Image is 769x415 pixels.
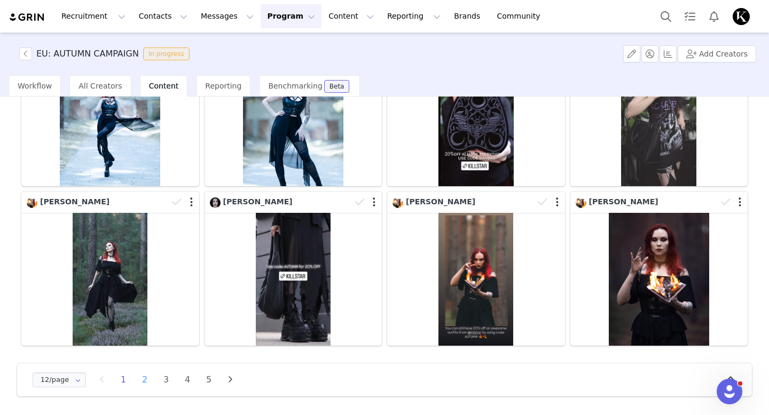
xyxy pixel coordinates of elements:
[18,82,52,90] span: Workflow
[406,197,475,206] span: [PERSON_NAME]
[201,372,217,387] li: 5
[393,197,403,208] img: bf8d5094-5693-45d2-b2f6-0800780e8be9--s.jpg
[205,82,241,90] span: Reporting
[261,4,321,28] button: Program
[158,372,174,387] li: 3
[322,4,380,28] button: Content
[702,4,726,28] button: Notifications
[654,4,678,28] button: Search
[576,197,586,208] img: bf8d5094-5693-45d2-b2f6-0800780e8be9--s.jpg
[448,4,490,28] a: Brands
[27,197,37,208] img: bf8d5094-5693-45d2-b2f6-0800780e8be9--s.jpg
[733,8,750,25] img: f458b524-a42d-4a57-88ec-510b047d501f.jpg
[9,12,46,22] img: grin logo
[179,372,195,387] li: 4
[143,47,190,60] span: In progress
[132,4,194,28] button: Contacts
[40,197,109,206] span: [PERSON_NAME]
[149,82,179,90] span: Content
[268,82,322,90] span: Benchmarking
[210,197,221,208] img: 1900e6b2-8c3e-44b8-a05e-63ef2669c633.jpg
[381,4,447,28] button: Reporting
[589,197,658,206] span: [PERSON_NAME]
[33,372,86,387] input: Select
[36,47,139,60] h3: EU: AUTUMN CAMPAIGN
[678,45,756,62] button: Add Creators
[223,197,293,206] span: [PERSON_NAME]
[329,83,344,90] div: Beta
[678,4,702,28] a: Tasks
[717,379,742,404] iframe: Intercom live chat
[19,47,194,60] span: [object Object]
[79,82,122,90] span: All Creators
[491,4,552,28] a: Community
[55,4,132,28] button: Recruitment
[115,372,131,387] li: 1
[194,4,260,28] button: Messages
[137,372,153,387] li: 2
[726,8,760,25] button: Profile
